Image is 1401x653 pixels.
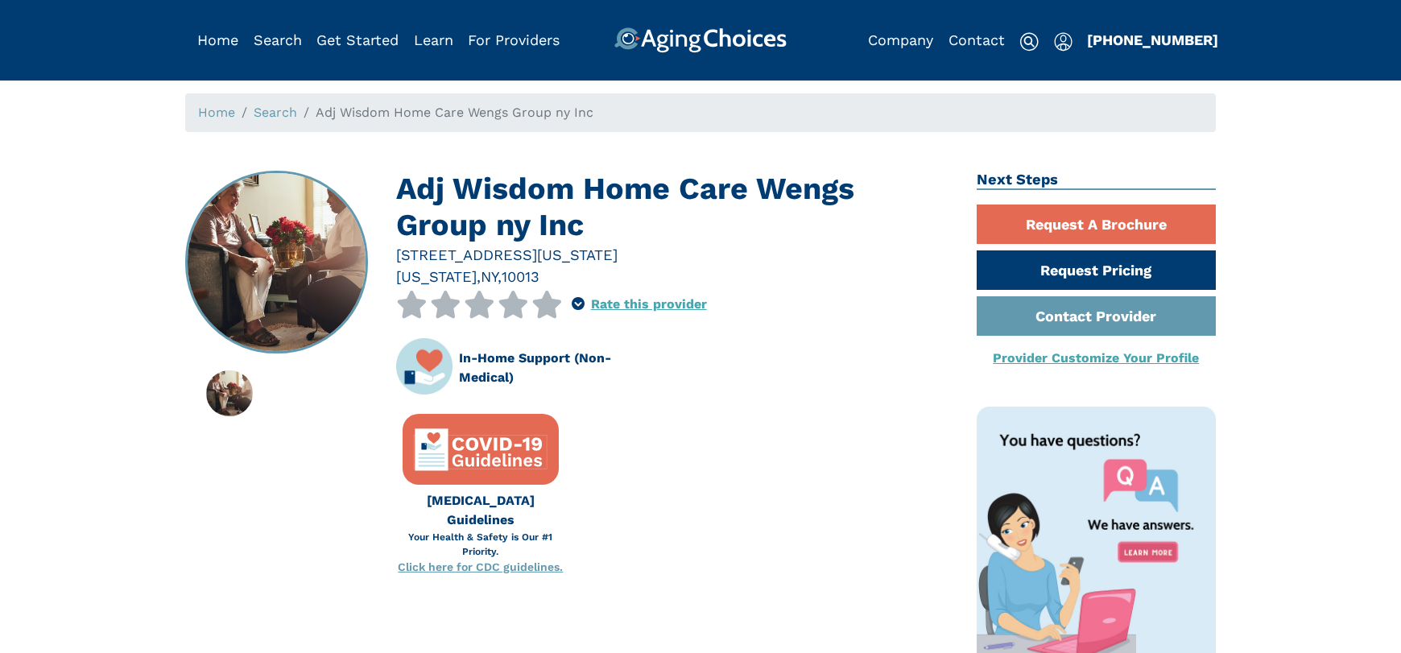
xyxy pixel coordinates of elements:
[198,105,235,120] a: Home
[481,268,498,285] span: NY
[468,31,560,48] a: For Providers
[993,350,1199,366] a: Provider Customize Your Profile
[396,559,565,576] div: Click here for CDC guidelines.
[977,205,1217,244] a: Request A Brochure
[396,244,953,266] div: [STREET_ADDRESS][US_STATE]
[502,266,539,287] div: 10013
[1087,31,1218,48] a: [PHONE_NUMBER]
[206,370,252,416] img: Adj Wisdom Home Care Wengs Group ny Inc
[591,296,707,312] a: Rate this provider
[414,31,453,48] a: Learn
[396,491,565,530] div: [MEDICAL_DATA] Guidelines
[1019,32,1039,52] img: search-icon.svg
[254,105,297,120] a: Search
[459,349,662,387] div: In-Home Support (Non-Medical)
[187,172,367,353] img: Adj Wisdom Home Care Wengs Group ny Inc
[572,291,585,318] div: Popover trigger
[185,93,1216,132] nav: breadcrumb
[477,268,481,285] span: ,
[396,268,477,285] span: [US_STATE]
[868,31,933,48] a: Company
[396,530,565,559] div: Your Health & Safety is Our #1 Priority.
[498,268,502,285] span: ,
[1054,27,1072,53] div: Popover trigger
[316,31,399,48] a: Get Started
[977,171,1217,190] h2: Next Steps
[396,171,953,244] h1: Adj Wisdom Home Care Wengs Group ny Inc
[254,27,302,53] div: Popover trigger
[254,31,302,48] a: Search
[197,31,238,48] a: Home
[977,250,1217,290] a: Request Pricing
[316,105,593,120] span: Adj Wisdom Home Care Wengs Group ny Inc
[412,424,549,476] img: covid-top-default.svg
[1054,32,1072,52] img: user-icon.svg
[614,27,787,53] img: AgingChoices
[977,296,1217,336] a: Contact Provider
[948,31,1005,48] a: Contact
